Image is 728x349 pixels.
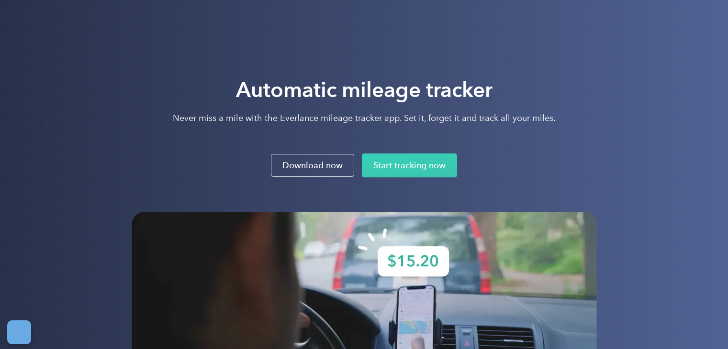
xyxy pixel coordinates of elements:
h1: Automatic mileage tracker [173,76,556,103]
p: Never miss a mile with the Everlance mileage tracker app. Set it, forget it and track all your mi... [173,112,556,124]
a: Download now [271,154,354,177]
button: Cookies Settings [7,320,31,344]
a: Start tracking now [362,153,457,177]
